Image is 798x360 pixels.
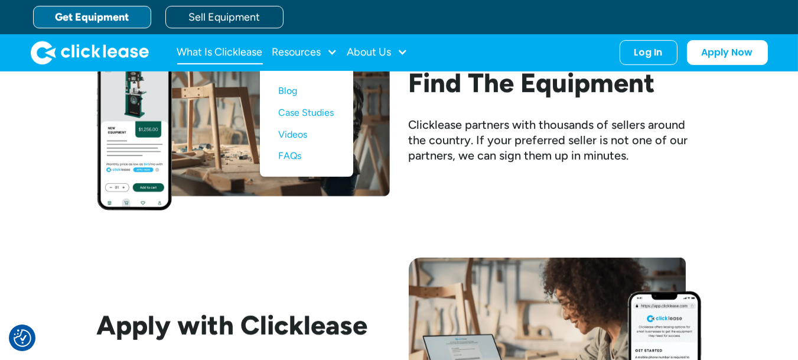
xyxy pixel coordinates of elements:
div: Log In [634,47,663,59]
a: home [31,41,149,64]
img: Clicklease logo [31,41,149,64]
a: Apply Now [687,40,768,65]
img: Woman looking at her phone while standing beside her workbench with half assembled chair [97,20,390,210]
h2: Apply with Clicklease [97,310,390,340]
div: Clicklease partners with thousands of sellers around the country. If your preferred seller is not... [409,117,702,163]
h2: Find The Equipment [409,67,702,98]
nav: Resources [260,71,353,177]
a: Case Studies [279,102,334,124]
a: Get Equipment [33,6,151,28]
div: Resources [272,41,338,64]
div: About Us [347,41,408,64]
a: Videos [279,124,334,146]
a: Blog [279,80,334,102]
a: Sell Equipment [165,6,284,28]
button: Consent Preferences [14,329,31,347]
a: FAQs [279,145,334,167]
a: What Is Clicklease [177,41,263,64]
img: Revisit consent button [14,329,31,347]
